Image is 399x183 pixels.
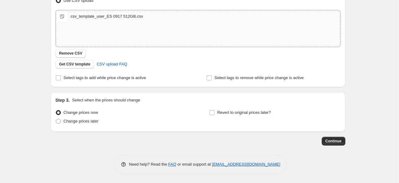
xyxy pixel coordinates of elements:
[129,162,168,167] span: Need help? Read the
[322,137,345,145] button: Continue
[64,75,146,80] span: Select tags to add while price change is active
[71,13,143,20] div: csv_template_user_ES 0917 512GB.csv
[64,110,98,115] span: Change prices now
[214,75,304,80] span: Select tags to remove while price change is active
[325,139,342,144] span: Continue
[168,162,176,167] a: FAQ
[72,97,140,103] p: Select when the prices should change
[59,62,91,67] span: Get CSV template
[96,61,127,67] span: CSV upload FAQ
[176,162,212,167] span: or email support at
[56,60,94,69] button: Get CSV template
[212,162,280,167] a: [EMAIL_ADDRESS][DOMAIN_NAME]
[64,119,99,123] span: Change prices later
[217,110,271,115] span: Revert to original prices later?
[56,97,70,103] h2: Step 3.
[56,49,86,58] button: Remove CSV
[93,59,131,69] a: CSV upload FAQ
[59,51,83,56] span: Remove CSV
